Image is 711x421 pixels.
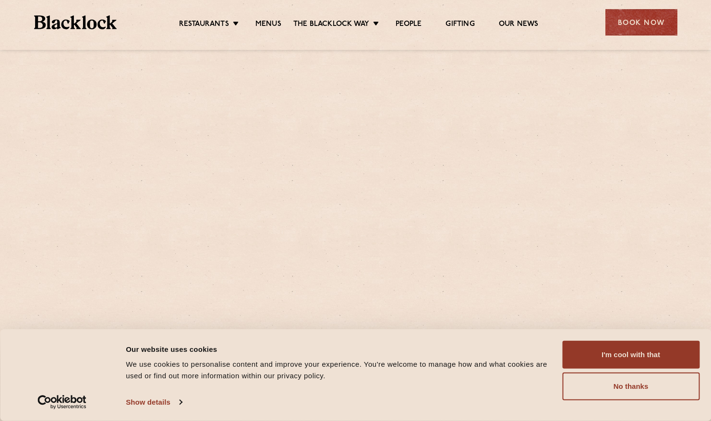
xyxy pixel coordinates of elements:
[126,343,551,355] div: Our website uses cookies
[499,20,539,30] a: Our News
[293,20,369,30] a: The Blacklock Way
[562,373,699,400] button: No thanks
[34,15,117,29] img: BL_Textured_Logo-footer-cropped.svg
[605,9,677,36] div: Book Now
[446,20,474,30] a: Gifting
[396,20,422,30] a: People
[255,20,281,30] a: Menus
[126,395,181,409] a: Show details
[126,359,551,382] div: We use cookies to personalise content and improve your experience. You're welcome to manage how a...
[179,20,229,30] a: Restaurants
[20,395,104,409] a: Usercentrics Cookiebot - opens in a new window
[562,341,699,369] button: I'm cool with that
